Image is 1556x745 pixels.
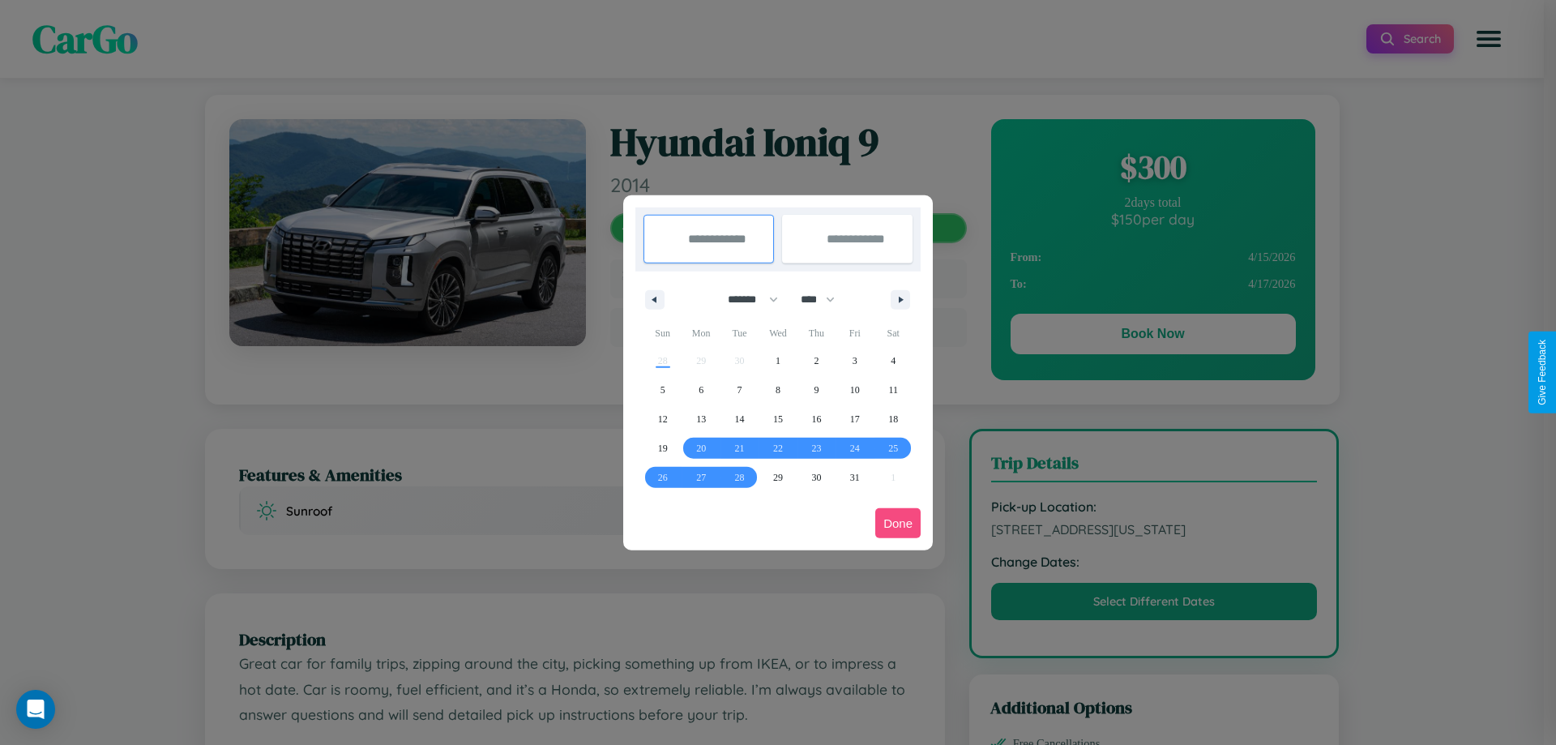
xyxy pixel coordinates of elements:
span: 19 [658,434,668,463]
span: 17 [850,405,860,434]
button: 30 [797,463,836,492]
button: 19 [643,434,682,463]
button: 17 [836,405,874,434]
button: 11 [874,375,913,405]
span: 9 [814,375,819,405]
button: 13 [682,405,720,434]
span: 23 [811,434,821,463]
button: 12 [643,405,682,434]
button: 4 [874,346,913,375]
button: 9 [797,375,836,405]
button: Done [875,508,921,538]
button: 14 [720,405,759,434]
button: 23 [797,434,836,463]
span: 26 [658,463,668,492]
span: 20 [696,434,706,463]
span: 10 [850,375,860,405]
span: 16 [811,405,821,434]
span: 24 [850,434,860,463]
span: 18 [888,405,898,434]
span: 22 [773,434,783,463]
span: Mon [682,320,720,346]
button: 28 [720,463,759,492]
span: 5 [660,375,665,405]
span: 1 [776,346,780,375]
span: Sat [874,320,913,346]
button: 25 [874,434,913,463]
button: 2 [797,346,836,375]
span: Wed [759,320,797,346]
span: 29 [773,463,783,492]
span: 13 [696,405,706,434]
span: 12 [658,405,668,434]
div: Open Intercom Messenger [16,690,55,729]
button: 3 [836,346,874,375]
button: 16 [797,405,836,434]
span: 8 [776,375,780,405]
span: 15 [773,405,783,434]
button: 21 [720,434,759,463]
span: 14 [735,405,745,434]
span: 21 [735,434,745,463]
div: Give Feedback [1537,340,1548,405]
button: 5 [643,375,682,405]
button: 22 [759,434,797,463]
span: 4 [891,346,896,375]
span: Tue [720,320,759,346]
button: 27 [682,463,720,492]
button: 29 [759,463,797,492]
span: Fri [836,320,874,346]
button: 10 [836,375,874,405]
button: 31 [836,463,874,492]
button: 26 [643,463,682,492]
span: 2 [814,346,819,375]
span: 25 [888,434,898,463]
span: 6 [699,375,703,405]
span: Sun [643,320,682,346]
span: 30 [811,463,821,492]
button: 20 [682,434,720,463]
button: 6 [682,375,720,405]
span: 31 [850,463,860,492]
span: 28 [735,463,745,492]
button: 15 [759,405,797,434]
button: 7 [720,375,759,405]
button: 24 [836,434,874,463]
span: 3 [853,346,857,375]
button: 1 [759,346,797,375]
button: 8 [759,375,797,405]
span: 11 [888,375,898,405]
button: 18 [874,405,913,434]
span: Thu [797,320,836,346]
span: 7 [737,375,742,405]
span: 27 [696,463,706,492]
